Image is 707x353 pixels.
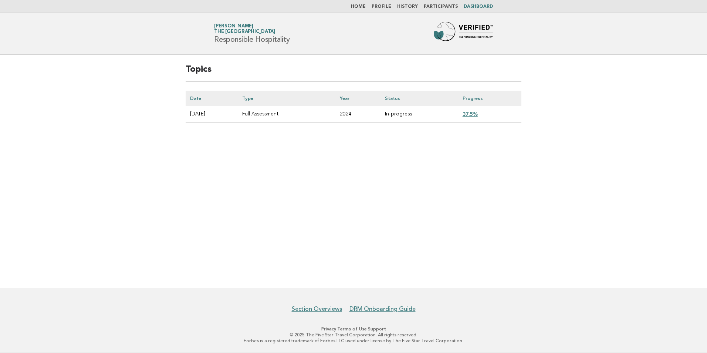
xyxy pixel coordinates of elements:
td: 2024 [335,106,380,123]
img: Forbes Travel Guide [434,22,493,46]
th: Status [380,91,458,106]
th: Type [238,91,335,106]
td: In-progress [380,106,458,123]
p: © 2025 The Five Star Travel Corporation. All rights reserved. [127,332,580,338]
a: 37.5% [463,111,478,117]
th: Year [335,91,380,106]
a: Participants [424,4,458,9]
th: Progress [458,91,521,106]
a: Section Overviews [292,305,342,313]
a: Dashboard [464,4,493,9]
th: Date [186,91,238,106]
h1: Responsible Hospitality [214,24,290,43]
a: Home [351,4,366,9]
a: DRM Onboarding Guide [349,305,416,313]
a: Privacy [321,326,336,332]
a: [PERSON_NAME]The [GEOGRAPHIC_DATA] [214,24,275,34]
a: Terms of Use [337,326,367,332]
span: The [GEOGRAPHIC_DATA] [214,30,275,34]
p: · · [127,326,580,332]
a: History [397,4,418,9]
a: Support [368,326,386,332]
p: Forbes is a registered trademark of Forbes LLC used under license by The Five Star Travel Corpora... [127,338,580,344]
td: Full Assessment [238,106,335,123]
td: [DATE] [186,106,238,123]
h2: Topics [186,64,521,82]
a: Profile [372,4,391,9]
